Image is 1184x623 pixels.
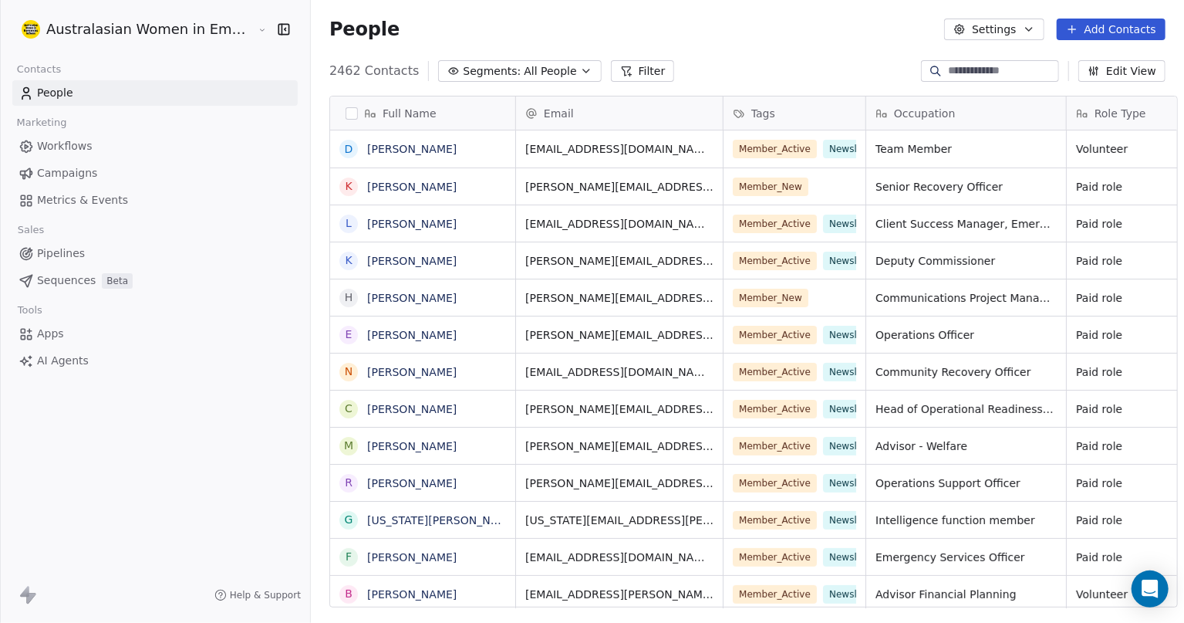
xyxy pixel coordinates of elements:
[524,63,576,80] span: All People
[37,273,96,289] span: Sequences
[751,106,775,121] span: Tags
[544,106,574,121] span: Email
[525,438,713,454] span: [PERSON_NAME][EMAIL_ADDRESS][PERSON_NAME][DOMAIN_NAME]
[22,20,40,39] img: Logo%20A%20white%20300x300.png
[525,327,713,343] span: [PERSON_NAME][EMAIL_ADDRESS][DOMAIN_NAME]
[733,585,817,604] span: Member_Active
[733,400,817,418] span: Member_Active
[367,477,457,489] a: [PERSON_NAME]
[1132,571,1169,608] div: Open Intercom Messenger
[875,513,1057,528] span: Intelligence function member
[875,401,1057,417] span: Head of Operational Readiness and Response and Group Controller
[525,253,713,269] span: [PERSON_NAME][EMAIL_ADDRESS][PERSON_NAME][DOMAIN_NAME]
[345,401,353,417] div: C
[367,440,457,452] a: [PERSON_NAME]
[823,437,939,455] span: Newsletter_Subscriber
[367,255,457,267] a: [PERSON_NAME]
[875,476,1057,491] span: Operations Support Officer
[866,96,1066,130] div: Occupation
[463,63,521,80] span: Segments:
[823,252,939,270] span: Newsletter_Subscriber
[525,587,713,602] span: [EMAIL_ADDRESS][PERSON_NAME][DOMAIN_NAME]
[12,161,298,186] a: Campaigns
[875,364,1057,380] span: Community Recovery Officer
[611,60,675,82] button: Filter
[330,130,516,608] div: grid
[875,438,1057,454] span: Advisor - Welfare
[525,513,713,528] span: [US_STATE][EMAIL_ADDRESS][PERSON_NAME][DOMAIN_NAME]
[823,215,939,233] span: Newsletter_Subscriber
[37,165,97,181] span: Campaigns
[37,192,128,208] span: Metrics & Events
[330,96,515,130] div: Full Name
[875,216,1057,232] span: Client Success Manager, Emergency Management
[102,273,133,289] span: Beta
[19,16,246,42] button: Australasian Women in Emergencies Network
[875,141,1057,157] span: Team Member
[525,476,713,491] span: [PERSON_NAME][EMAIL_ADDRESS][PERSON_NAME][DOMAIN_NAME]
[367,588,457,601] a: [PERSON_NAME]
[1057,19,1165,40] button: Add Contacts
[733,511,817,530] span: Member_Active
[367,143,457,155] a: [PERSON_NAME]
[10,111,73,134] span: Marketing
[367,292,457,304] a: [PERSON_NAME]
[346,327,353,343] div: E
[733,474,817,493] span: Member_Active
[345,289,353,306] div: H
[367,366,457,378] a: [PERSON_NAME]
[367,514,518,527] a: [US_STATE][PERSON_NAME]
[894,106,956,121] span: Occupation
[525,550,713,565] span: [EMAIL_ADDRESS][DOMAIN_NAME]
[367,329,457,341] a: [PERSON_NAME]
[823,363,939,381] span: Newsletter_Subscriber
[823,400,939,418] span: Newsletter_Subscriber
[367,403,457,415] a: [PERSON_NAME]
[37,138,93,154] span: Workflows
[733,178,808,196] span: Member_New
[823,474,939,493] span: Newsletter_Subscriber
[875,253,1057,269] span: Deputy Commissioner
[525,401,713,417] span: [PERSON_NAME][EMAIL_ADDRESS][PERSON_NAME][DOMAIN_NAME]
[12,188,298,213] a: Metrics & Events
[12,241,298,266] a: Pipelines
[525,141,713,157] span: [EMAIL_ADDRESS][DOMAIN_NAME]
[346,215,352,232] div: L
[875,550,1057,565] span: Emergency Services Officer
[346,549,352,565] div: F
[10,58,68,81] span: Contacts
[345,252,352,269] div: K
[823,585,939,604] span: Newsletter_Subscriber
[46,19,254,39] span: Australasian Women in Emergencies Network
[345,475,353,491] div: R
[12,268,298,293] a: SequencesBeta
[12,134,298,159] a: Workflows
[37,245,85,262] span: Pipelines
[367,218,457,230] a: [PERSON_NAME]
[733,548,817,567] span: Member_Active
[367,551,457,564] a: [PERSON_NAME]
[525,290,713,306] span: [PERSON_NAME][EMAIL_ADDRESS][PERSON_NAME][DOMAIN_NAME]
[383,106,437,121] span: Full Name
[516,96,723,130] div: Email
[214,589,301,601] a: Help & Support
[345,364,353,380] div: N
[12,80,298,106] a: People
[944,19,1044,40] button: Settings
[367,181,457,193] a: [PERSON_NAME]
[724,96,865,130] div: Tags
[344,438,353,454] div: M
[37,353,89,369] span: AI Agents
[37,326,64,342] span: Apps
[11,218,51,242] span: Sales
[733,215,817,233] span: Member_Active
[525,364,713,380] span: [EMAIL_ADDRESS][DOMAIN_NAME]
[329,18,400,41] span: People
[345,141,353,157] div: D
[733,289,808,307] span: Member_New
[329,62,419,80] span: 2462 Contacts
[1078,60,1165,82] button: Edit View
[37,85,73,101] span: People
[11,299,49,322] span: Tools
[230,589,301,601] span: Help & Support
